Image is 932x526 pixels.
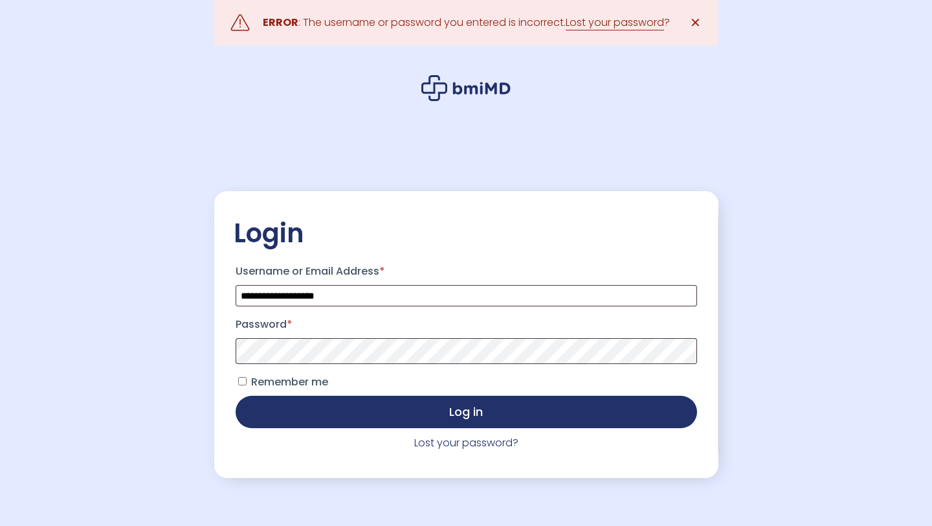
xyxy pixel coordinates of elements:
div: : The username or password you entered is incorrect. ? [263,14,670,32]
a: Lost your password [566,15,664,30]
button: Log in [236,396,697,428]
span: Remember me [251,374,328,389]
strong: ERROR [263,15,298,30]
label: Username or Email Address [236,261,697,282]
span: ✕ [690,14,701,32]
a: ✕ [683,10,709,36]
input: Remember me [238,377,247,385]
h2: Login [234,217,699,249]
label: Password [236,314,697,335]
a: Lost your password? [414,435,518,450]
